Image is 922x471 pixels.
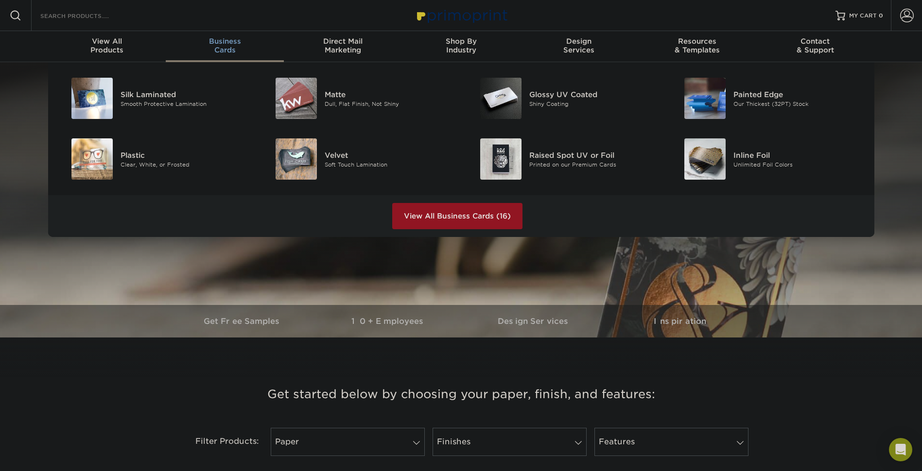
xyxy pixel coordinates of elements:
[71,78,113,119] img: Silk Laminated Business Cards
[71,138,113,180] img: Plastic Business Cards
[756,37,874,54] div: & Support
[733,89,862,100] div: Painted Edge
[392,203,522,229] a: View All Business Cards (16)
[170,428,267,456] div: Filter Products:
[325,89,453,100] div: Matte
[284,37,402,46] span: Direct Mail
[520,37,638,54] div: Services
[413,5,510,26] img: Primoprint
[756,31,874,62] a: Contact& Support
[480,78,522,119] img: Glossy UV Coated Business Cards
[849,12,877,20] span: MY CART
[520,37,638,46] span: Design
[733,160,862,168] div: Unlimited Foil Colors
[520,31,638,62] a: DesignServices
[264,74,454,123] a: Matte Business Cards Matte Dull, Flat Finish, Not Shiny
[756,37,874,46] span: Contact
[121,160,249,168] div: Clear, White, or Frosted
[166,37,284,46] span: Business
[733,100,862,108] div: Our Thickest (32PT) Stock
[121,89,249,100] div: Silk Laminated
[284,37,402,54] div: Marketing
[48,31,166,62] a: View AllProducts
[177,372,746,416] h3: Get started below by choosing your paper, finish, and features:
[48,37,166,54] div: Products
[325,160,453,168] div: Soft Touch Lamination
[529,150,658,160] div: Raised Spot UV or Foil
[889,438,912,461] div: Open Intercom Messenger
[480,138,522,180] img: Raised Spot UV or Foil Business Cards
[684,138,726,180] img: Inline Foil Business Cards
[39,10,134,21] input: SEARCH PRODUCTS.....
[469,74,659,123] a: Glossy UV Coated Business Cards Glossy UV Coated Shiny Coating
[673,74,863,123] a: Painted Edge Business Cards Painted Edge Our Thickest (32PT) Stock
[684,78,726,119] img: Painted Edge Business Cards
[60,74,250,123] a: Silk Laminated Business Cards Silk Laminated Smooth Protective Lamination
[60,135,250,184] a: Plastic Business Cards Plastic Clear, White, or Frosted
[594,428,748,456] a: Features
[638,37,756,46] span: Resources
[879,12,883,19] span: 0
[284,31,402,62] a: Direct MailMarketing
[402,37,520,54] div: Industry
[276,78,317,119] img: Matte Business Cards
[529,100,658,108] div: Shiny Coating
[121,150,249,160] div: Plastic
[121,100,249,108] div: Smooth Protective Lamination
[469,135,659,184] a: Raised Spot UV or Foil Business Cards Raised Spot UV or Foil Printed on our Premium Cards
[402,37,520,46] span: Shop By
[276,138,317,180] img: Velvet Business Cards
[402,31,520,62] a: Shop ByIndustry
[48,37,166,46] span: View All
[733,150,862,160] div: Inline Foil
[271,428,425,456] a: Paper
[673,135,863,184] a: Inline Foil Business Cards Inline Foil Unlimited Foil Colors
[638,37,756,54] div: & Templates
[529,89,658,100] div: Glossy UV Coated
[264,135,454,184] a: Velvet Business Cards Velvet Soft Touch Lamination
[638,31,756,62] a: Resources& Templates
[529,160,658,168] div: Printed on our Premium Cards
[325,100,453,108] div: Dull, Flat Finish, Not Shiny
[166,31,284,62] a: BusinessCards
[433,428,587,456] a: Finishes
[325,150,453,160] div: Velvet
[166,37,284,54] div: Cards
